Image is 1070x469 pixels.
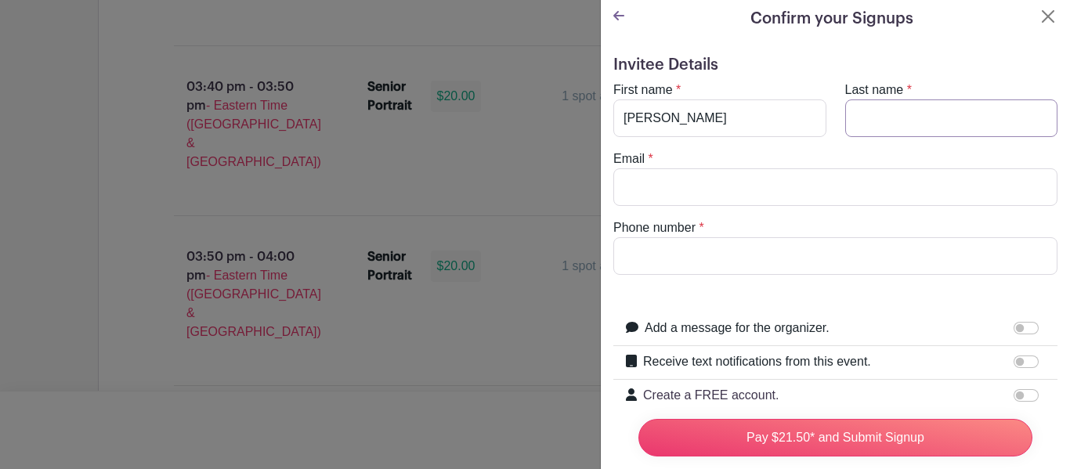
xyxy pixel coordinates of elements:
label: Phone number [613,218,696,237]
label: Email [613,150,645,168]
label: Last name [845,81,904,99]
label: Receive text notifications from this event. [643,352,871,371]
h5: Confirm your Signups [750,7,913,31]
h5: Invitee Details [613,56,1057,74]
label: Add a message for the organizer. [645,319,830,337]
input: Pay $21.50* and Submit Signup [638,419,1032,456]
p: Create a FREE account. [643,386,1010,405]
label: First name [613,81,673,99]
button: Close [1039,7,1057,26]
